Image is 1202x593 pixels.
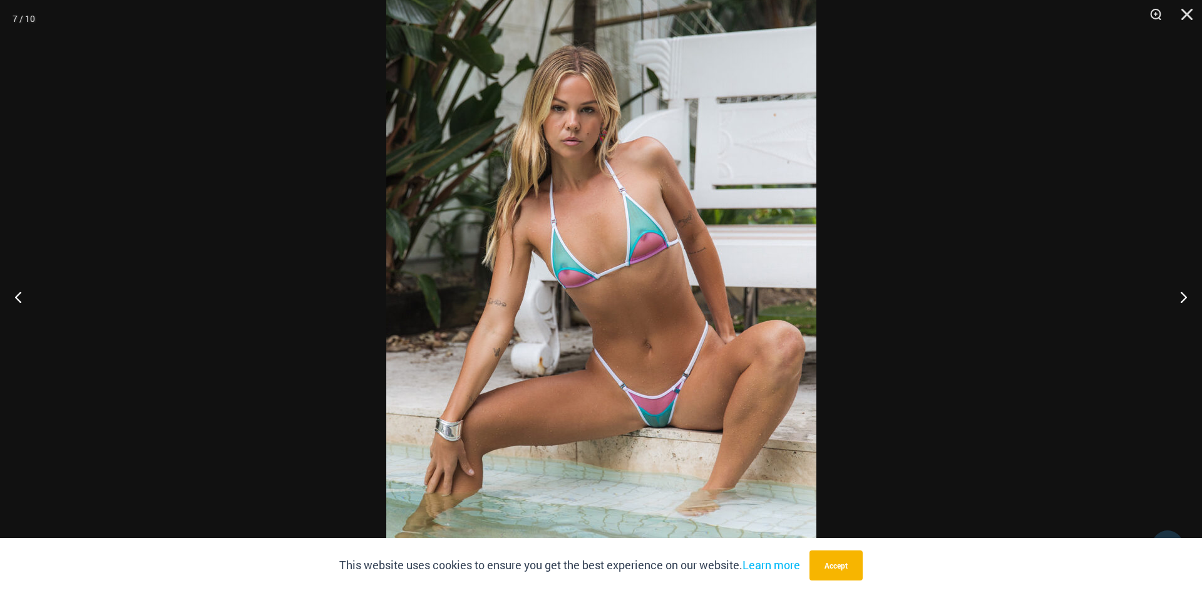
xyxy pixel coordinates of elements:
p: This website uses cookies to ensure you get the best experience on our website. [339,556,800,575]
button: Accept [809,550,863,580]
div: 7 / 10 [13,9,35,28]
button: Next [1155,266,1202,328]
a: Learn more [742,557,800,572]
